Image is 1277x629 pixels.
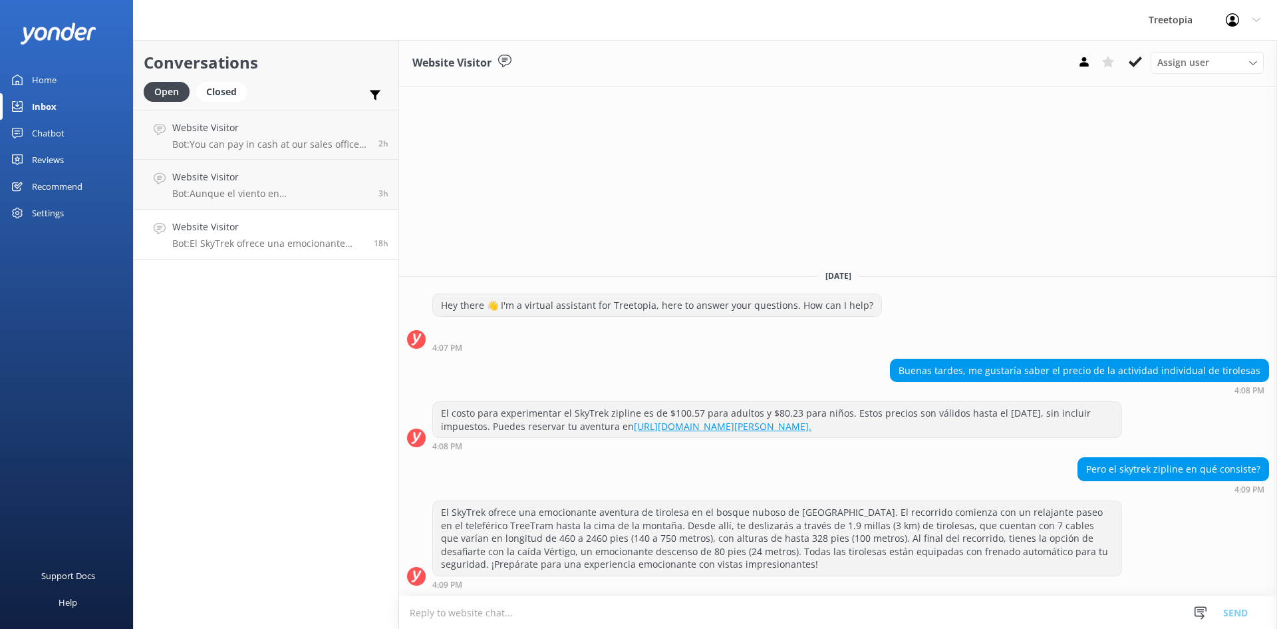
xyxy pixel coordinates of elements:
a: Website VisitorBot:You can pay in cash at our sales office in downtown [GEOGRAPHIC_DATA][PERSON_N... [134,110,398,160]
div: Aug 21 2025 04:07pm (UTC -06:00) America/Mexico_City [432,343,882,352]
strong: 4:09 PM [1234,486,1264,494]
a: [URL][DOMAIN_NAME][PERSON_NAME]. [634,420,811,433]
span: [DATE] [817,270,859,282]
strong: 4:07 PM [432,344,462,352]
div: Home [32,67,57,93]
div: Recommend [32,173,82,200]
span: Assign user [1157,55,1209,70]
p: Bot: Aunque el viento en [GEOGRAPHIC_DATA] puede ser fuerte a veces, nuestro equipo evalúa las co... [172,188,368,200]
span: Aug 22 2025 07:41am (UTC -06:00) America/Mexico_City [378,138,388,149]
a: Closed [196,84,253,99]
div: Reviews [32,146,64,173]
div: Settings [32,200,64,226]
h2: Conversations [144,50,388,75]
h4: Website Visitor [172,220,364,234]
div: Inbox [32,93,57,120]
a: Website VisitorBot:Aunque el viento en [GEOGRAPHIC_DATA] puede ser fuerte a veces, nuestro equipo... [134,160,398,210]
div: Support Docs [41,562,95,589]
p: Bot: You can pay in cash at our sales office in downtown [GEOGRAPHIC_DATA][PERSON_NAME]. Just swi... [172,138,368,150]
a: Open [144,84,196,99]
strong: 4:09 PM [432,581,462,589]
img: yonder-white-logo.png [20,23,96,45]
h4: Website Visitor [172,170,368,184]
p: Bot: El SkyTrek ofrece una emocionante aventura de tirolesa en el bosque nuboso de [GEOGRAPHIC_DA... [172,238,364,250]
div: Pero el skytrek zipline en qué consiste? [1078,458,1268,481]
strong: 4:08 PM [432,443,462,451]
a: Website VisitorBot:El SkyTrek ofrece una emocionante aventura de tirolesa en el bosque nuboso de ... [134,210,398,260]
h4: Website Visitor [172,120,368,135]
div: Assign User [1151,52,1264,73]
strong: 4:08 PM [1234,387,1264,395]
span: Aug 21 2025 04:09pm (UTC -06:00) America/Mexico_City [374,238,388,249]
span: Aug 22 2025 07:27am (UTC -06:00) America/Mexico_City [378,188,388,199]
div: Chatbot [32,120,65,146]
div: Hey there 👋 I'm a virtual assistant for Treetopia, here to answer your questions. How can I help? [433,294,881,317]
div: Help [59,589,77,616]
div: Aug 21 2025 04:09pm (UTC -06:00) America/Mexico_City [432,580,1122,589]
div: El costo para experimentar el SkyTrek zipline es de $100.57 para adultos y $80.23 para niños. Est... [433,402,1121,437]
h3: Website Visitor [412,55,492,72]
div: Aug 21 2025 04:08pm (UTC -06:00) America/Mexico_City [890,385,1269,395]
div: Aug 21 2025 04:09pm (UTC -06:00) America/Mexico_City [1077,485,1269,494]
div: Aug 21 2025 04:08pm (UTC -06:00) America/Mexico_City [432,441,1122,451]
div: Buenas tardes, me gustaría saber el precio de la actividad individual de tirolesas [891,359,1268,382]
div: Closed [196,82,247,102]
div: El SkyTrek ofrece una emocionante aventura de tirolesa en el bosque nuboso de [GEOGRAPHIC_DATA]. ... [433,501,1121,576]
div: Open [144,82,190,102]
